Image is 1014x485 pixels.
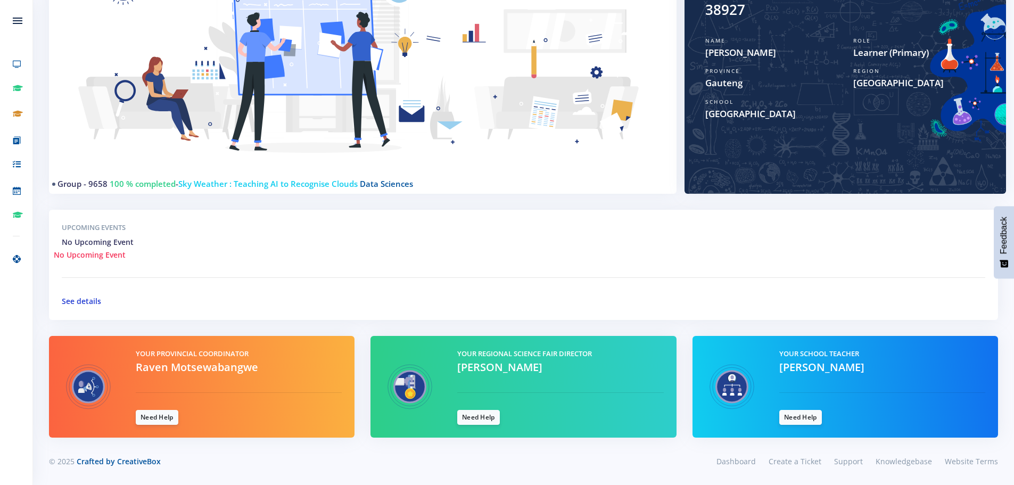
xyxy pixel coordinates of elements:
a: Group - 9658 [57,178,108,189]
h4: - [57,178,659,190]
span: 100 % completed [110,178,176,189]
a: Crafted by CreativeBox [77,456,161,466]
a: Need Help [457,410,500,425]
span: No Upcoming Event [54,249,126,260]
span: [PERSON_NAME] [779,360,864,374]
span: Role [853,37,871,44]
span: [GEOGRAPHIC_DATA] [705,107,985,121]
a: Support [828,454,869,469]
span: [PERSON_NAME] [457,360,542,374]
img: Provincial Coordinator [62,349,115,425]
span: Data Sciences [360,178,413,189]
span: No Upcoming Event [62,237,134,247]
span: Region [853,67,880,75]
a: Dashboard [710,454,762,469]
img: Teacher [705,349,759,425]
span: [PERSON_NAME] [705,46,837,60]
a: Need Help [136,410,178,425]
h5: Your School Teacher [779,349,985,359]
span: Raven Motsewabangwe [136,360,258,374]
span: Province [705,67,740,75]
span: Learner (Primary) [853,46,985,60]
span: Feedback [999,217,1009,254]
div: © 2025 [49,456,516,467]
span: School [705,98,733,105]
a: Need Help [779,410,822,425]
a: Create a Ticket [762,454,828,469]
span: Gauteng [705,76,837,90]
a: Website Terms [938,454,998,469]
span: Sky Weather : Teaching AI to Recognise Clouds [178,178,358,189]
span: Knowledgebase [876,456,932,466]
span: [GEOGRAPHIC_DATA] [853,76,985,90]
h5: Your Provincial Coordinator [136,349,342,359]
span: Name [705,37,726,44]
h5: Your Regional Science Fair Director [457,349,663,359]
img: Regional Science Fair Director [383,349,436,425]
button: Feedback - Show survey [994,206,1014,278]
a: See details [62,296,101,306]
a: Knowledgebase [869,454,938,469]
h5: Upcoming Events [62,223,985,233]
